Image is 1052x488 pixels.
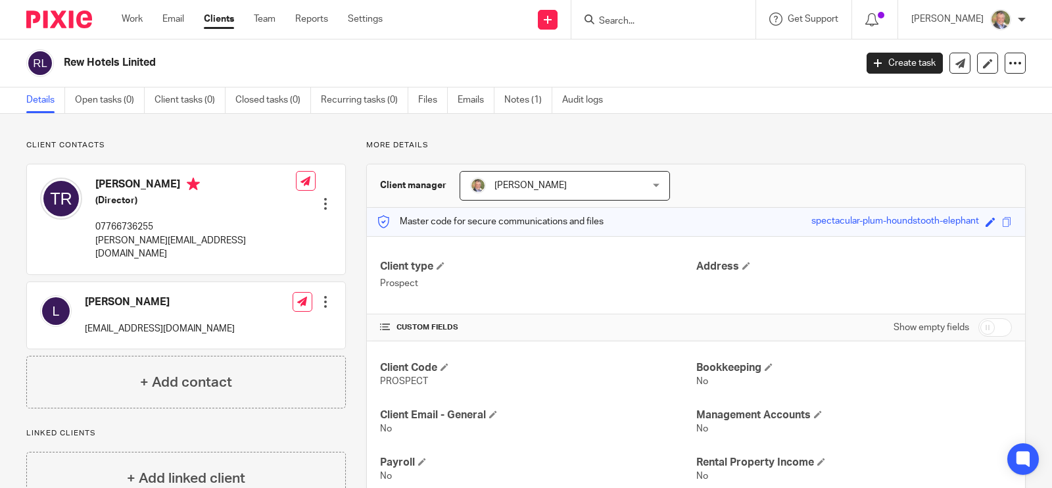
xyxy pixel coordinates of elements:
h4: + Add contact [140,372,232,393]
span: PROSPECT [380,377,428,386]
span: No [380,472,392,481]
p: Prospect [380,277,696,290]
span: No [380,424,392,433]
a: Audit logs [562,87,613,113]
p: [EMAIL_ADDRESS][DOMAIN_NAME] [85,322,235,335]
h4: Client type [380,260,696,274]
img: High%20Res%20Andrew%20Price%20Accountants_Poppy%20Jakes%20photography-1109.jpg [470,178,486,193]
p: Linked clients [26,428,346,439]
p: [PERSON_NAME][EMAIL_ADDRESS][DOMAIN_NAME] [95,234,296,261]
span: No [696,472,708,481]
h4: Payroll [380,456,696,470]
p: Master code for secure communications and files [377,215,604,228]
a: Client tasks (0) [155,87,226,113]
img: Pixie [26,11,92,28]
h4: [PERSON_NAME] [95,178,296,194]
a: Work [122,12,143,26]
p: More details [366,140,1026,151]
a: Email [162,12,184,26]
div: spectacular-plum-houndstooth-elephant [811,214,979,230]
a: Recurring tasks (0) [321,87,408,113]
a: Open tasks (0) [75,87,145,113]
p: 07766736255 [95,220,296,233]
h4: [PERSON_NAME] [85,295,235,309]
h3: Client manager [380,179,446,192]
h4: Bookkeeping [696,361,1012,375]
h4: Rental Property Income [696,456,1012,470]
a: Emails [458,87,494,113]
i: Primary [187,178,200,191]
label: Show empty fields [894,321,969,334]
h2: Rew Hotels Linited [64,56,690,70]
img: svg%3E [40,178,82,220]
img: svg%3E [26,49,54,77]
h4: CUSTOM FIELDS [380,322,696,333]
h4: Management Accounts [696,408,1012,422]
a: Reports [295,12,328,26]
a: Files [418,87,448,113]
img: svg%3E [40,295,72,327]
a: Notes (1) [504,87,552,113]
h4: Client Code [380,361,696,375]
span: No [696,377,708,386]
span: No [696,424,708,433]
p: Client contacts [26,140,346,151]
h4: Address [696,260,1012,274]
a: Settings [348,12,383,26]
h4: Client Email - General [380,408,696,422]
span: Get Support [788,14,838,24]
p: [PERSON_NAME] [911,12,984,26]
a: Closed tasks (0) [235,87,311,113]
a: Clients [204,12,234,26]
a: Team [254,12,275,26]
input: Search [598,16,716,28]
span: [PERSON_NAME] [494,181,567,190]
a: Create task [867,53,943,74]
img: High%20Res%20Andrew%20Price%20Accountants_Poppy%20Jakes%20photography-1109.jpg [990,9,1011,30]
h5: (Director) [95,194,296,207]
a: Details [26,87,65,113]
